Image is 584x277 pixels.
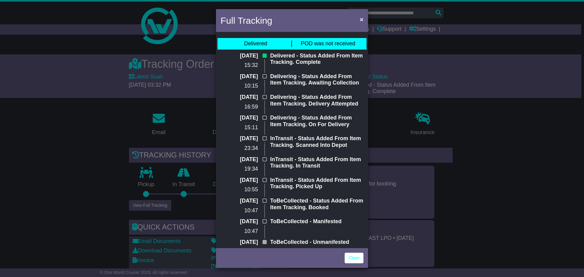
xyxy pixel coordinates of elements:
[270,177,363,190] p: InTransit - Status Added From Item Tracking. Picked Up
[221,228,258,235] p: 10:47
[270,239,363,246] p: ToBeCollected - Unmanifested
[221,177,258,184] p: [DATE]
[270,53,363,66] p: Delivered - Status Added From Item Tracking. Complete
[221,53,258,59] p: [DATE]
[221,135,258,142] p: [DATE]
[270,156,363,169] p: InTransit - Status Added From Item Tracking. In Transit
[221,124,258,131] p: 15:11
[221,186,258,193] p: 10:55
[357,13,367,26] button: Close
[221,156,258,163] p: [DATE]
[221,207,258,214] p: 10:47
[345,253,363,263] a: Close
[270,135,363,148] p: InTransit - Status Added From Item Tracking. Scanned Into Depot
[221,145,258,152] p: 23:34
[270,94,363,107] p: Delivering - Status Added From Item Tracking. Delivery Attempted
[221,104,258,110] p: 16:59
[221,239,258,246] p: [DATE]
[270,73,363,86] p: Delivering - Status Added From Item Tracking. Awaiting Collection
[270,115,363,128] p: Delivering - Status Added From Item Tracking. On For Delivery
[221,62,258,69] p: 15:32
[221,115,258,121] p: [DATE]
[270,198,363,211] p: ToBeCollected - Status Added From Item Tracking. Booked
[301,40,355,47] span: POD was not received
[270,218,363,225] p: ToBeCollected - Manifested
[221,94,258,101] p: [DATE]
[221,14,272,27] h4: Full Tracking
[221,166,258,172] p: 19:34
[221,198,258,204] p: [DATE]
[244,40,267,47] div: Delivered
[221,218,258,225] p: [DATE]
[221,83,258,89] p: 10:15
[360,16,363,23] span: ×
[221,73,258,80] p: [DATE]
